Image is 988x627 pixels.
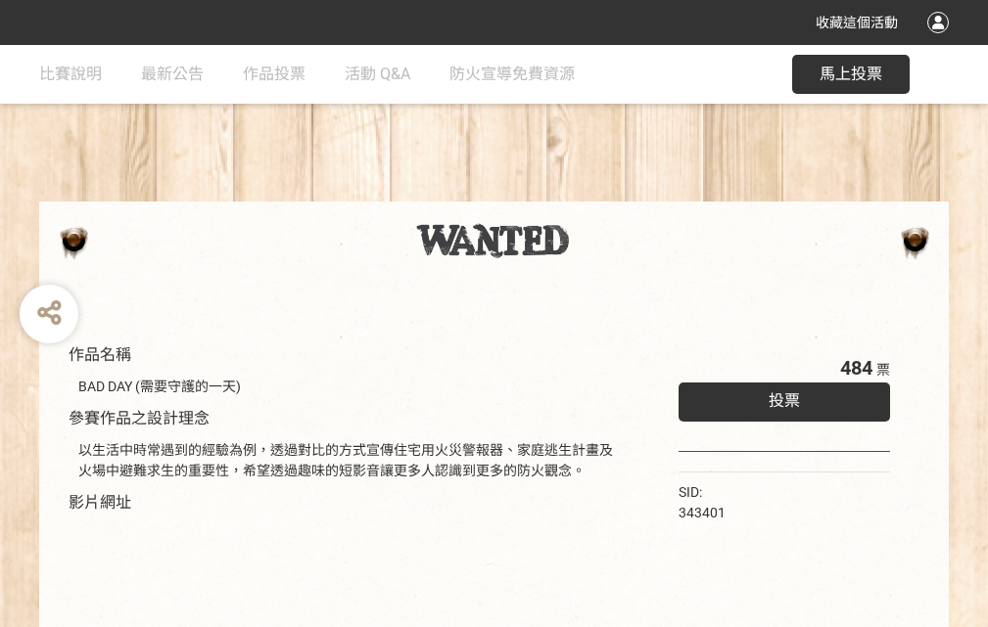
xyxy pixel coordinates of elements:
span: 活動 Q&A [345,65,410,83]
div: 以生活中時常遇到的經驗為例，透過對比的方式宣傳住宅用火災警報器、家庭逃生計畫及火場中避難求生的重要性，希望透過趣味的短影音讓更多人認識到更多的防火觀念。 [78,440,620,481]
a: 活動 Q&A [345,45,410,104]
span: 作品投票 [243,65,306,83]
iframe: Facebook Share [730,482,828,502]
span: 投票 [769,391,800,410]
span: SID: 343401 [679,484,726,520]
button: 馬上投票 [792,55,910,94]
span: 484 [840,356,872,380]
span: 收藏這個活動 [816,15,898,30]
a: 作品投票 [243,45,306,104]
span: 比賽說明 [39,65,102,83]
span: 最新公告 [141,65,204,83]
span: 防火宣導免費資源 [449,65,575,83]
a: 比賽說明 [39,45,102,104]
span: 馬上投票 [820,65,882,83]
div: BAD DAY (需要守護的一天) [78,377,620,397]
span: 影片網址 [69,493,131,512]
span: 作品名稱 [69,345,131,364]
a: 防火宣導免費資源 [449,45,575,104]
span: 參賽作品之設計理念 [69,409,210,427]
span: 票 [876,362,890,378]
a: 最新公告 [141,45,204,104]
